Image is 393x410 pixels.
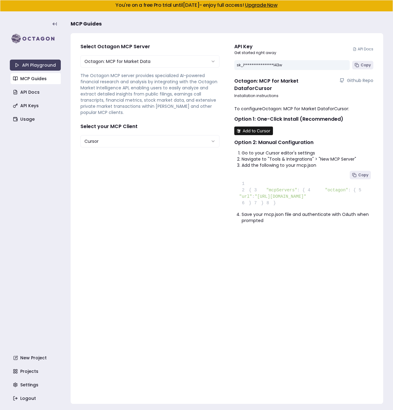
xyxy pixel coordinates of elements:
p: Installation instructions [234,93,373,98]
li: Save your mcp.json file and authenticate with OAuth when prompted [242,211,373,224]
span: } [264,201,276,205]
h4: Select Octagon MCP Server [80,43,220,50]
a: Settings [10,379,61,390]
span: "mcpServers" [266,188,297,193]
span: 7 [251,200,261,206]
a: API Docs [10,87,61,98]
span: MCP Guides [71,20,102,28]
h2: Option 1: One-Click Install (Recommended) [234,115,373,123]
a: Logout [10,393,61,404]
span: 5 [356,187,366,193]
span: Copy [361,63,371,68]
a: Github Repo [340,77,373,84]
li: Add the following to your mcp.json [242,162,373,168]
img: logo-rect-yK7x_WSZ.svg [10,33,61,45]
span: 6 [239,200,249,206]
span: { [239,188,251,193]
span: } [239,201,251,205]
a: API Docs [353,47,373,52]
a: MCP Guides [10,73,61,84]
span: "[URL][DOMAIN_NAME]" [255,194,306,199]
button: Copy [350,171,371,179]
a: Upgrade Now [245,2,278,9]
p: The Octagon MCP server provides specialized AI-powered financial research and analysis by integra... [80,72,220,115]
span: "octagon" [325,188,348,193]
span: 2 [239,187,249,193]
a: Usage [10,114,61,125]
span: 3 [251,187,261,193]
h4: Select your MCP Client [80,123,220,130]
img: Install MCP Server [234,127,273,135]
h4: Octagon: MCP for Market Data for Cursor [234,77,335,92]
h5: You're on a free Pro trial until [DATE] - enjoy full access! [5,3,388,8]
a: Projects [10,366,61,377]
span: 1 [239,181,249,187]
a: API Playground [10,60,61,71]
a: API Keys [10,100,61,111]
span: : { [348,188,356,193]
li: Go to your Cursor editor's settings [242,150,373,156]
span: 4 [305,187,315,193]
button: Copy [352,61,373,69]
div: API Key [234,43,276,50]
span: } [251,201,264,205]
span: 8 [264,200,274,206]
p: Get started right away [234,50,276,55]
li: Navigate to "Tools & Integrations" > "New MCP Server" [242,156,373,162]
span: : [252,194,255,199]
span: : { [297,188,305,193]
p: To configure Octagon: MCP for Market Data for Cursor : [234,106,373,112]
span: Copy [358,173,368,178]
span: Github Repo [347,77,373,84]
span: "url" [239,194,252,199]
h2: Option 2: Manual Configuration [234,139,373,146]
a: New Project [10,352,61,363]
